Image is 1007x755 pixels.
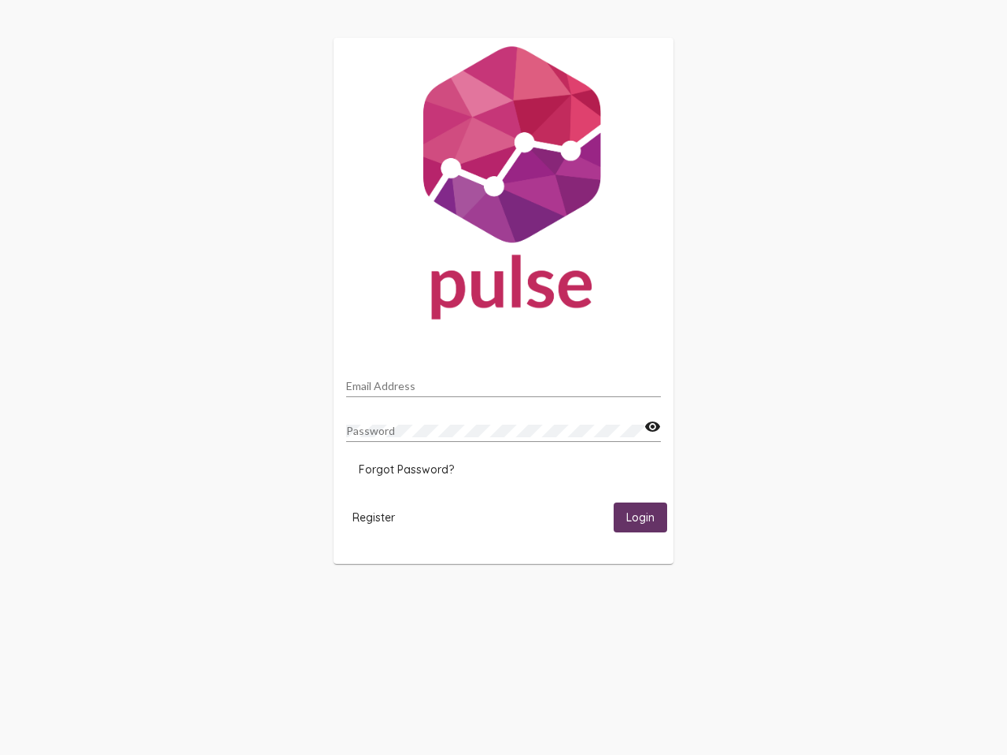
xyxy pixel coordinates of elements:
[346,455,467,484] button: Forgot Password?
[334,38,673,335] img: Pulse For Good Logo
[626,511,655,525] span: Login
[340,503,408,532] button: Register
[644,418,661,436] mat-icon: visibility
[614,503,667,532] button: Login
[352,510,395,525] span: Register
[359,462,454,477] span: Forgot Password?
